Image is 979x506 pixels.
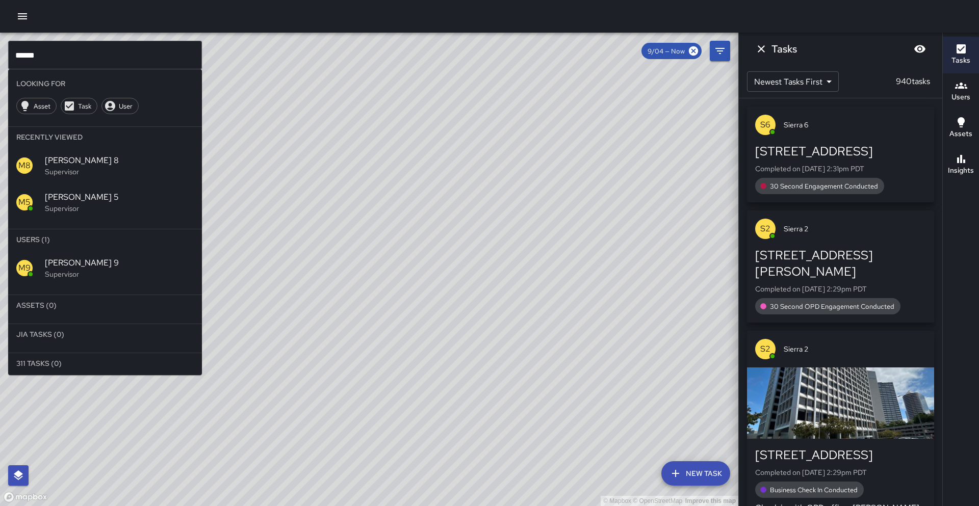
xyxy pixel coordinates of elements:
span: Asset [28,102,56,111]
button: S6Sierra 6[STREET_ADDRESS]Completed on [DATE] 2:31pm PDT30 Second Engagement Conducted [747,106,934,202]
p: M5 [18,196,31,208]
span: User [113,102,138,111]
button: Insights [943,147,979,183]
p: Completed on [DATE] 2:29pm PDT [755,467,926,477]
p: Supervisor [45,203,194,214]
p: Supervisor [45,167,194,177]
div: M8[PERSON_NAME] 8Supervisor [8,147,202,184]
button: Blur [910,39,930,59]
h6: Assets [949,128,972,140]
button: Users [943,73,979,110]
button: Assets [943,110,979,147]
h6: Insights [948,165,974,176]
div: M9[PERSON_NAME] 9Supervisor [8,250,202,286]
button: S2Sierra 2[STREET_ADDRESS][PERSON_NAME]Completed on [DATE] 2:29pm PDT30 Second OPD Engagement Con... [747,210,934,323]
h6: Tasks [771,41,797,57]
p: Supervisor [45,269,194,279]
button: Filters [710,41,730,61]
span: [PERSON_NAME] 5 [45,191,194,203]
span: 30 Second OPD Engagement Conducted [764,302,900,311]
span: Sierra 6 [784,120,926,130]
span: 30 Second Engagement Conducted [764,182,884,191]
button: Tasks [943,37,979,73]
h6: Tasks [951,55,970,66]
p: S6 [760,119,770,131]
div: [STREET_ADDRESS][PERSON_NAME] [755,247,926,280]
p: M9 [18,262,31,274]
div: Asset [16,98,57,114]
div: Task [61,98,97,114]
span: [PERSON_NAME] 8 [45,154,194,167]
div: 9/04 — Now [641,43,702,59]
span: Sierra 2 [784,344,926,354]
p: Completed on [DATE] 2:29pm PDT [755,284,926,294]
p: M8 [18,159,31,172]
div: M5[PERSON_NAME] 5Supervisor [8,184,202,221]
span: [PERSON_NAME] 9 [45,257,194,269]
p: S2 [760,223,770,235]
span: Sierra 2 [784,224,926,234]
span: Business Check In Conducted [764,486,864,494]
div: Newest Tasks First [747,71,839,92]
li: Jia Tasks (0) [8,324,202,344]
p: S2 [760,343,770,355]
li: 311 Tasks (0) [8,353,202,374]
button: Dismiss [751,39,771,59]
span: 9/04 — Now [641,47,691,56]
div: [STREET_ADDRESS] [755,143,926,159]
h6: Users [951,92,970,103]
li: Recently Viewed [8,127,202,147]
span: Task [72,102,97,111]
div: [STREET_ADDRESS] [755,447,926,463]
p: 940 tasks [892,75,934,88]
li: Assets (0) [8,295,202,315]
li: Users (1) [8,229,202,250]
li: Looking For [8,73,202,94]
div: User [101,98,139,114]
p: Completed on [DATE] 2:31pm PDT [755,164,926,174]
button: New Task [661,461,730,486]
